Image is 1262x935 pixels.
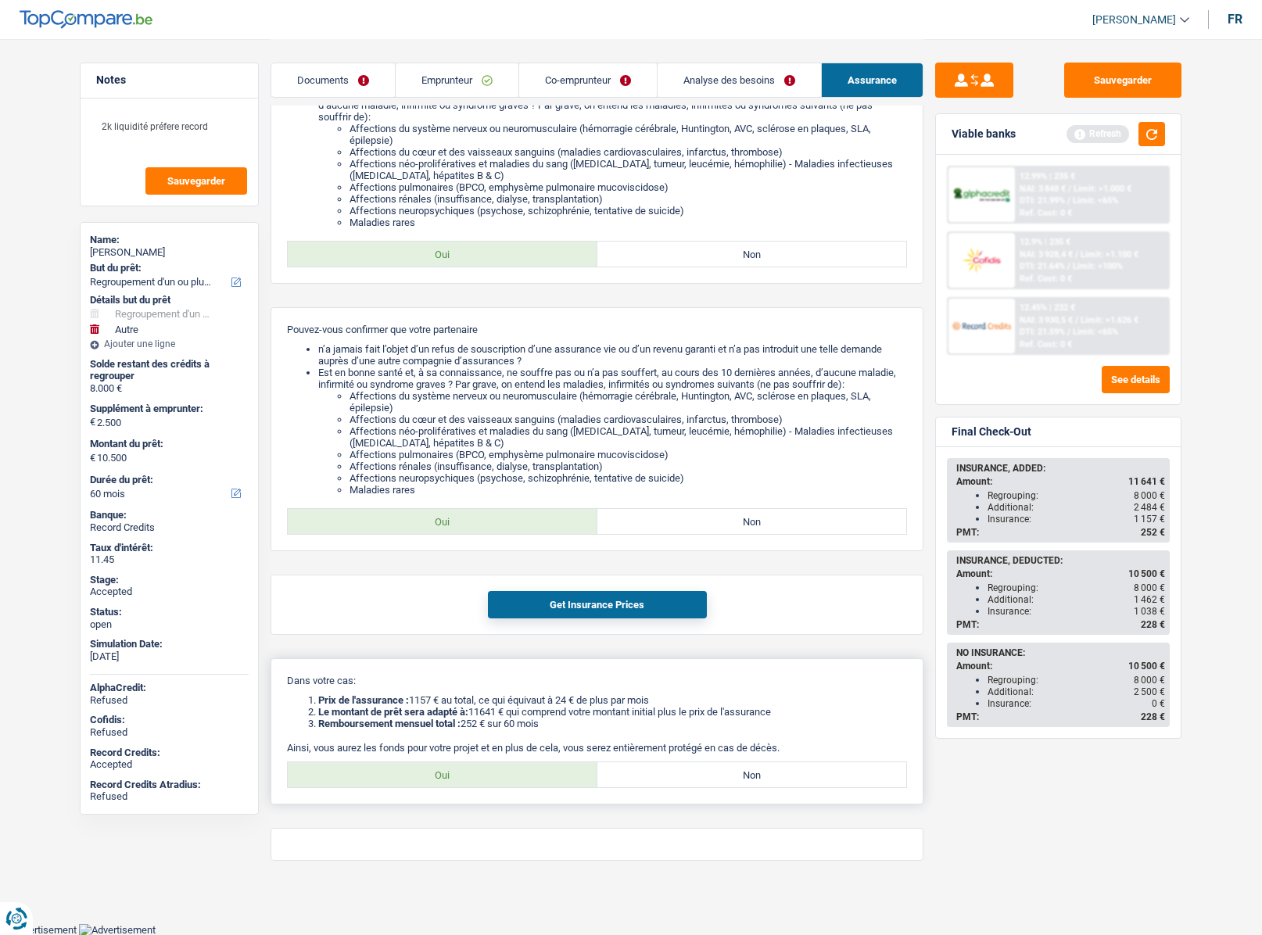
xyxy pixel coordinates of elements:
[145,167,247,195] button: Sauvegarder
[396,63,518,97] a: Emprunteur
[1081,315,1138,325] span: Limit: >1.626 €
[90,246,249,259] div: [PERSON_NAME]
[988,675,1165,686] div: Regrouping:
[988,582,1165,593] div: Regrouping:
[988,594,1165,605] div: Additional:
[90,726,249,739] div: Refused
[350,181,907,193] li: Affections pulmonaires (BPCO, emphysème pulmonaire mucoviscidose)
[1067,195,1070,206] span: /
[1073,261,1123,271] span: Limit: <100%
[952,186,1010,204] img: AlphaCredit
[1128,568,1165,579] span: 10 500 €
[350,146,907,158] li: Affections du cœur et des vaisseaux sanguins (maladies cardiovasculaires, infarctus, thrombose)
[90,474,246,486] label: Durée du prêt:
[90,262,246,274] label: But du prêt:
[597,509,907,534] label: Non
[988,698,1165,709] div: Insurance:
[90,358,249,382] div: Solde restant des crédits à regrouper
[597,242,907,267] label: Non
[1134,502,1165,513] span: 2 484 €
[597,762,907,787] label: Non
[952,425,1031,439] div: Final Check-Out
[956,661,1165,672] div: Amount:
[90,542,249,554] div: Taux d'intérêt:
[90,294,249,306] div: Détails but du prêt
[350,449,907,460] li: Affections pulmonaires (BPCO, emphysème pulmonaire mucoviscidose)
[1081,249,1138,260] span: Limit: >1.100 €
[350,390,907,414] li: Affections du système nerveux ou neuromusculaire (hémorragie cérébrale, Huntington, AVC, sclérose...
[90,747,249,759] div: Record Credits:
[952,245,1010,274] img: Cofidis
[1067,261,1070,271] span: /
[956,619,1165,630] div: PMT:
[90,790,249,803] div: Refused
[1073,327,1118,337] span: Limit: <65%
[90,416,95,428] span: €
[90,403,246,415] label: Supplément à emprunter:
[822,63,923,97] a: Assurance
[1074,184,1131,194] span: Limit: >1.000 €
[350,158,907,181] li: Affections néo-prolifératives et maladies du sang ([MEDICAL_DATA], tumeur, leucémie, hémophilie) ...
[167,176,225,186] span: Sauvegarder
[288,509,597,534] label: Oui
[90,586,249,598] div: Accepted
[1020,315,1073,325] span: NAI: 3 930,5 €
[318,706,468,718] b: Le montant de prêt sera adapté à:
[90,339,249,349] div: Ajouter une ligne
[287,675,907,686] p: Dans votre cas:
[1152,698,1165,709] span: 0 €
[90,618,249,631] div: open
[1020,171,1075,181] div: 12.99% | 235 €
[1134,514,1165,525] span: 1 157 €
[1075,315,1078,325] span: /
[350,460,907,472] li: Affections rénales (insuffisance, dialyse, transplantation)
[90,779,249,791] div: Record Credits Atradius:
[988,606,1165,617] div: Insurance:
[90,438,246,450] label: Montant du prêt:
[988,490,1165,501] div: Regrouping:
[318,718,907,729] li: 252 € sur 60 mois
[90,682,249,694] div: AlphaCredit:
[1020,274,1072,284] div: Ref. Cost: 0 €
[1020,303,1075,313] div: 12.45% | 232 €
[1128,661,1165,672] span: 10 500 €
[90,521,249,534] div: Record Credits
[1020,195,1065,206] span: DTI: 21.99%
[288,762,597,787] label: Oui
[956,527,1165,538] div: PMT:
[1020,237,1070,247] div: 12.9% | 235 €
[350,217,907,228] li: Maladies rares
[1020,208,1072,218] div: Ref. Cost: 0 €
[519,63,657,97] a: Co-emprunteur
[318,694,409,706] b: Prix de l'assurance :
[1020,184,1066,194] span: NAI: 3 848 €
[1228,12,1242,27] div: fr
[1134,582,1165,593] span: 8 000 €
[956,463,1165,474] div: INSURANCE, ADDED:
[1134,675,1165,686] span: 8 000 €
[1020,249,1073,260] span: NAI: 3 928,4 €
[90,758,249,771] div: Accepted
[350,193,907,205] li: Affections rénales (insuffisance, dialyse, transplantation)
[952,311,1010,340] img: Record Credits
[350,472,907,484] li: Affections neuropsychiques (psychose, schizophrénie, tentative de suicide)
[318,343,907,367] li: n’a jamais fait l’objet d’un refus de souscription d’une assurance vie ou d’un revenu garanti et ...
[90,714,249,726] div: Cofidis:
[1080,7,1189,33] a: [PERSON_NAME]
[1020,339,1072,349] div: Ref. Cost: 0 €
[350,484,907,496] li: Maladies rares
[1134,606,1165,617] span: 1 038 €
[288,242,597,267] label: Oui
[90,234,249,246] div: Name:
[350,205,907,217] li: Affections neuropsychiques (psychose, schizophrénie, tentative de suicide)
[318,706,907,718] li: 11641 € qui comprend votre montant initial plus le prix de l'assurance
[90,574,249,586] div: Stage:
[1020,261,1065,271] span: DTI: 21.64%
[287,742,907,754] p: Ainsi, vous aurez les fonds pour votre projet et en plus de cela, vous serez entièrement protégé ...
[1020,327,1065,337] span: DTI: 21.59%
[1092,13,1176,27] span: [PERSON_NAME]
[90,452,95,464] span: €
[956,647,1165,658] div: NO INSURANCE:
[1102,366,1170,393] button: See details
[1073,195,1118,206] span: Limit: <65%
